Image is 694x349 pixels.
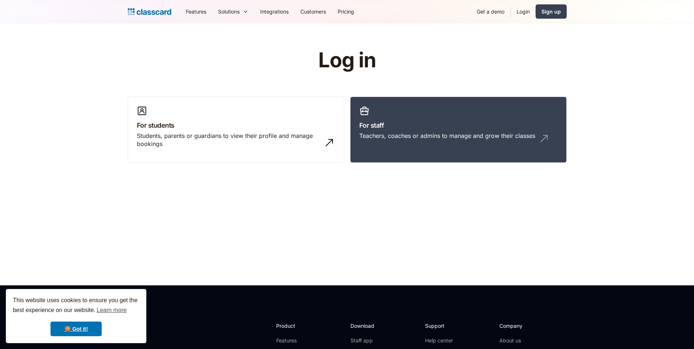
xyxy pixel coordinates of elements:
[95,305,128,316] a: learn more about cookies
[137,120,335,130] h3: For students
[536,4,567,19] a: Sign up
[425,337,455,344] a: Help center
[50,322,102,336] a: dismiss cookie message
[128,7,171,17] a: home
[541,8,561,15] div: Sign up
[212,3,254,20] div: Solutions
[359,120,558,130] h3: For staff
[128,97,344,163] a: For studentsStudents, parents or guardians to view their profile and manage bookings
[6,289,146,343] div: cookieconsent
[332,3,360,20] a: Pricing
[295,3,332,20] a: Customers
[231,49,463,72] h1: Log in
[471,3,510,20] a: Get a demo
[137,132,320,148] div: Students, parents or guardians to view their profile and manage bookings
[499,322,548,330] h2: Company
[350,97,567,163] a: For staffTeachers, coaches or admins to manage and grow their classes
[180,3,212,20] a: Features
[359,132,535,140] div: Teachers, coaches or admins to manage and grow their classes
[13,296,139,316] span: This website uses cookies to ensure you get the best experience on our website.
[218,8,240,15] div: Solutions
[276,322,315,330] h2: Product
[254,3,295,20] a: Integrations
[511,3,536,20] a: Login
[276,337,315,344] a: Features
[350,322,380,330] h2: Download
[425,322,455,330] h2: Support
[499,337,548,344] a: About us
[350,337,380,344] a: Staff app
